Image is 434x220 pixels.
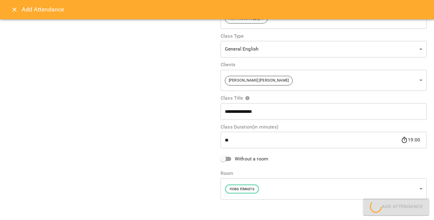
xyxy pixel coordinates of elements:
span: Without a room [235,155,268,163]
label: Class Type [221,34,427,39]
button: Close [7,2,22,17]
span: Нова Кімната [226,186,258,192]
svg: Please specify class title or select clients [245,96,250,101]
div: [PERSON_NAME] [PERSON_NAME] [221,70,427,91]
label: Clients [221,62,427,67]
h6: Add Attendance [22,5,427,14]
div: General English [221,41,427,58]
label: Room [221,171,427,176]
div: Нова Кімната [221,178,427,200]
span: [PERSON_NAME] [PERSON_NAME] [225,78,292,83]
span: Class Title [221,96,250,101]
label: Class Duration(in minutes) [221,125,427,129]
